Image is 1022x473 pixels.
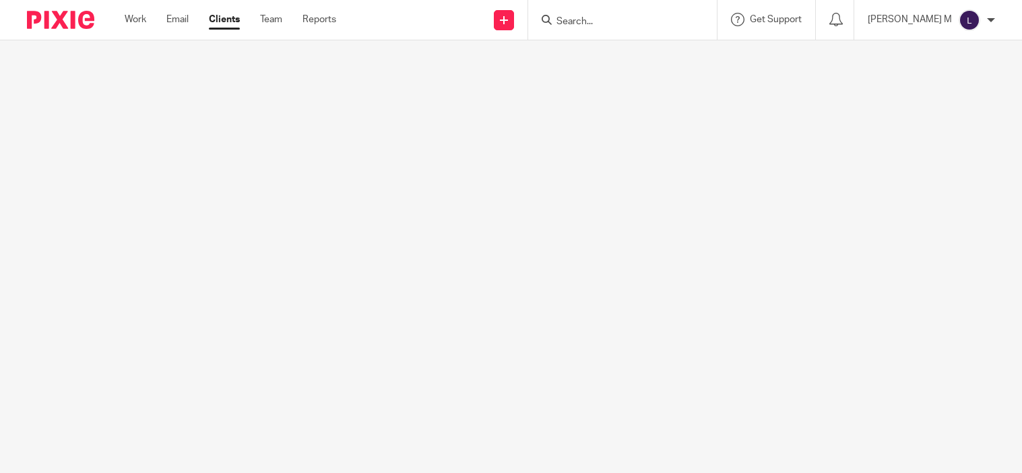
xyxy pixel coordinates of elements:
a: Email [166,13,189,26]
span: Get Support [750,15,802,24]
img: Pixie [27,11,94,29]
img: svg%3E [959,9,980,31]
a: Team [260,13,282,26]
a: Work [125,13,146,26]
a: Reports [302,13,336,26]
p: [PERSON_NAME] M [868,13,952,26]
a: Clients [209,13,240,26]
input: Search [555,16,676,28]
